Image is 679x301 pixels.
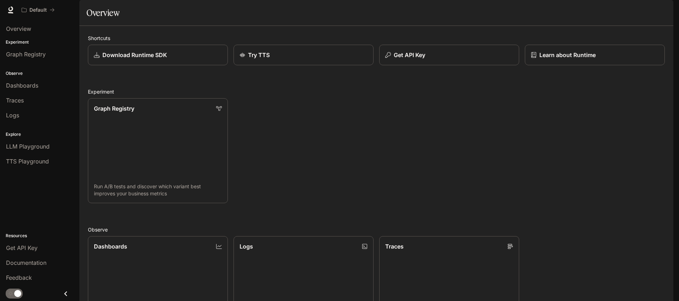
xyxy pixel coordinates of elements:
p: Dashboards [94,242,127,251]
p: Get API Key [394,51,425,59]
p: Learn about Runtime [539,51,596,59]
h2: Observe [88,226,665,233]
button: Get API Key [379,45,519,65]
p: Download Runtime SDK [102,51,167,59]
a: Graph RegistryRun A/B tests and discover which variant best improves your business metrics [88,98,228,203]
p: Try TTS [248,51,270,59]
a: Learn about Runtime [525,45,665,65]
button: All workspaces [18,3,58,17]
p: Graph Registry [94,104,134,113]
p: Default [29,7,47,13]
a: Download Runtime SDK [88,45,228,65]
h1: Overview [86,6,119,20]
a: Try TTS [234,45,374,65]
p: Logs [240,242,253,251]
p: Traces [385,242,404,251]
h2: Experiment [88,88,665,95]
p: Run A/B tests and discover which variant best improves your business metrics [94,183,222,197]
h2: Shortcuts [88,34,665,42]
